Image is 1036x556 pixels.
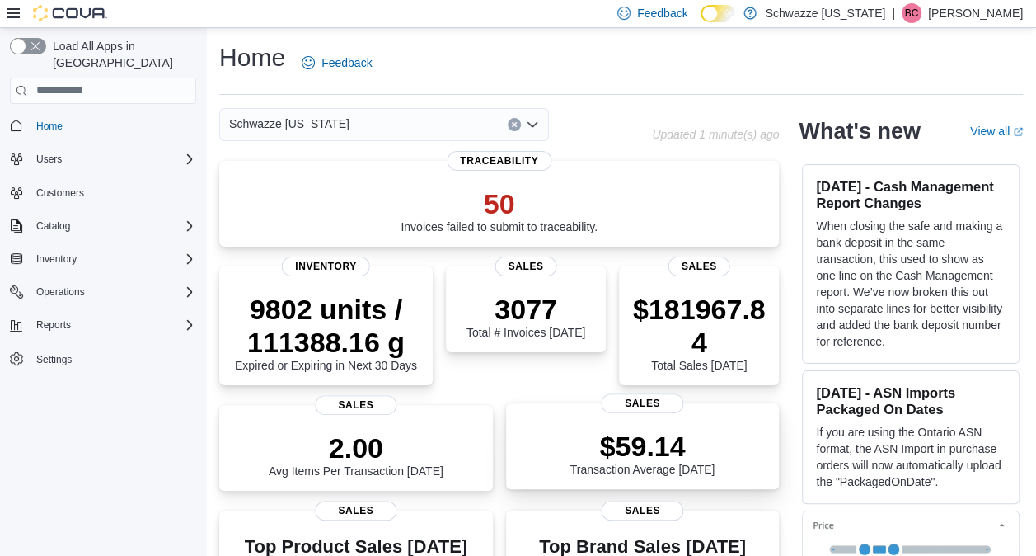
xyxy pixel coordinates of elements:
button: Reports [30,315,77,335]
span: Inventory [36,252,77,266]
svg: External link [1013,127,1023,137]
span: Feedback [637,5,687,21]
p: | [892,3,895,23]
button: Operations [30,282,91,302]
span: Operations [30,282,196,302]
a: Feedback [295,46,378,79]
button: Settings [3,346,203,370]
button: Inventory [30,249,83,269]
span: Sales [602,393,683,413]
p: [PERSON_NAME] [928,3,1023,23]
h2: What's new [799,118,920,144]
button: Operations [3,280,203,304]
span: Home [30,115,196,136]
p: 9802 units / 111388.16 g [232,293,420,359]
span: Sales [668,257,730,276]
nav: Complex example [10,107,196,414]
span: Sales [495,257,557,276]
div: Invoices failed to submit to traceability. [401,187,598,233]
p: When closing the safe and making a bank deposit in the same transaction, this used to show as one... [816,218,1006,350]
p: If you are using the Ontario ASN format, the ASN Import in purchase orders will now automatically... [816,424,1006,490]
a: Customers [30,183,91,203]
span: Schwazze [US_STATE] [229,114,349,134]
a: Settings [30,350,78,370]
span: Sales [602,501,683,521]
span: Catalog [36,219,70,233]
div: Transaction Average [DATE] [570,430,715,476]
span: Feedback [321,54,372,71]
button: Reports [3,313,203,337]
input: Dark Mode [701,5,735,22]
h3: [DATE] - Cash Management Report Changes [816,178,1006,211]
a: Home [30,116,69,136]
span: Home [36,120,63,133]
span: Load All Apps in [GEOGRAPHIC_DATA] [46,38,196,71]
span: Users [36,153,62,166]
button: Clear input [508,118,521,131]
span: Reports [36,318,71,332]
span: Settings [36,353,72,366]
button: Catalog [3,214,203,238]
span: Operations [36,285,85,299]
span: Inventory [282,257,370,276]
div: Expired or Expiring in Next 30 Days [232,293,420,372]
button: Open list of options [526,118,539,131]
p: $59.14 [570,430,715,463]
button: Home [3,114,203,138]
p: 2.00 [269,431,443,464]
img: Cova [33,5,107,21]
div: Total Sales [DATE] [632,293,766,372]
p: 50 [401,187,598,220]
button: Users [3,148,203,171]
a: View allExternal link [970,125,1023,138]
span: Inventory [30,249,196,269]
button: Customers [3,181,203,205]
p: $181967.84 [632,293,766,359]
span: Customers [30,182,196,203]
span: Traceability [447,151,551,171]
div: Total # Invoices [DATE] [466,293,585,339]
button: Catalog [30,216,77,236]
div: Avg Items Per Transaction [DATE] [269,431,443,478]
button: Users [30,149,68,169]
p: Schwazze [US_STATE] [765,3,885,23]
span: BC [905,3,919,23]
span: Reports [30,315,196,335]
span: Catalog [30,216,196,236]
p: 3077 [466,293,585,326]
div: Brennan Croy [902,3,921,23]
button: Inventory [3,247,203,271]
span: Customers [36,186,84,200]
h3: [DATE] - ASN Imports Packaged On Dates [816,384,1006,417]
p: Updated 1 minute(s) ago [652,128,779,141]
span: Dark Mode [701,22,701,23]
span: Sales [315,395,396,415]
span: Users [30,149,196,169]
h1: Home [219,41,285,74]
span: Sales [315,501,396,521]
span: Settings [30,348,196,369]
